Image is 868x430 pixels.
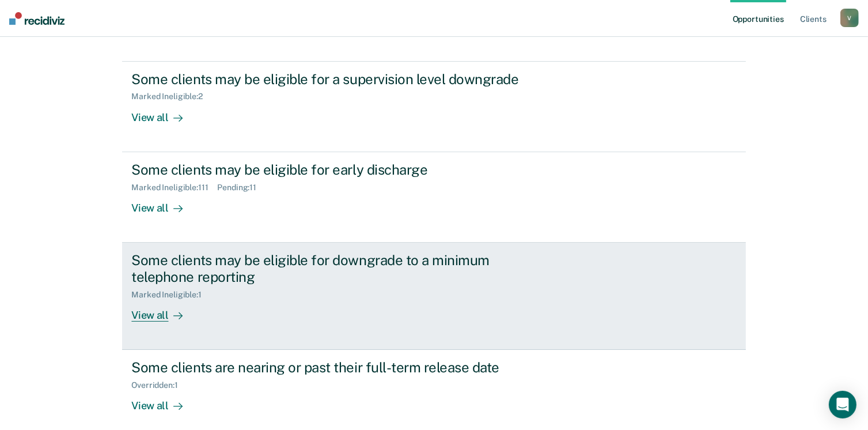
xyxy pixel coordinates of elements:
[9,12,65,25] img: Recidiviz
[131,161,536,178] div: Some clients may be eligible for early discharge
[829,391,856,418] div: Open Intercom Messenger
[131,192,196,214] div: View all
[131,390,196,413] div: View all
[217,183,266,193] div: Pending : 11
[131,183,217,193] div: Marked Ineligible : 111
[131,71,536,88] div: Some clients may be eligible for a supervision level downgrade
[131,299,196,322] div: View all
[122,61,745,152] a: Some clients may be eligible for a supervision level downgradeMarked Ineligible:2View all
[840,9,859,27] button: V
[131,380,187,390] div: Overridden : 1
[131,290,210,300] div: Marked Ineligible : 1
[131,101,196,124] div: View all
[131,252,536,285] div: Some clients may be eligible for downgrade to a minimum telephone reporting
[131,92,211,101] div: Marked Ineligible : 2
[122,152,745,243] a: Some clients may be eligible for early dischargeMarked Ineligible:111Pending:11View all
[131,359,536,376] div: Some clients are nearing or past their full-term release date
[122,243,745,350] a: Some clients may be eligible for downgrade to a minimum telephone reportingMarked Ineligible:1Vie...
